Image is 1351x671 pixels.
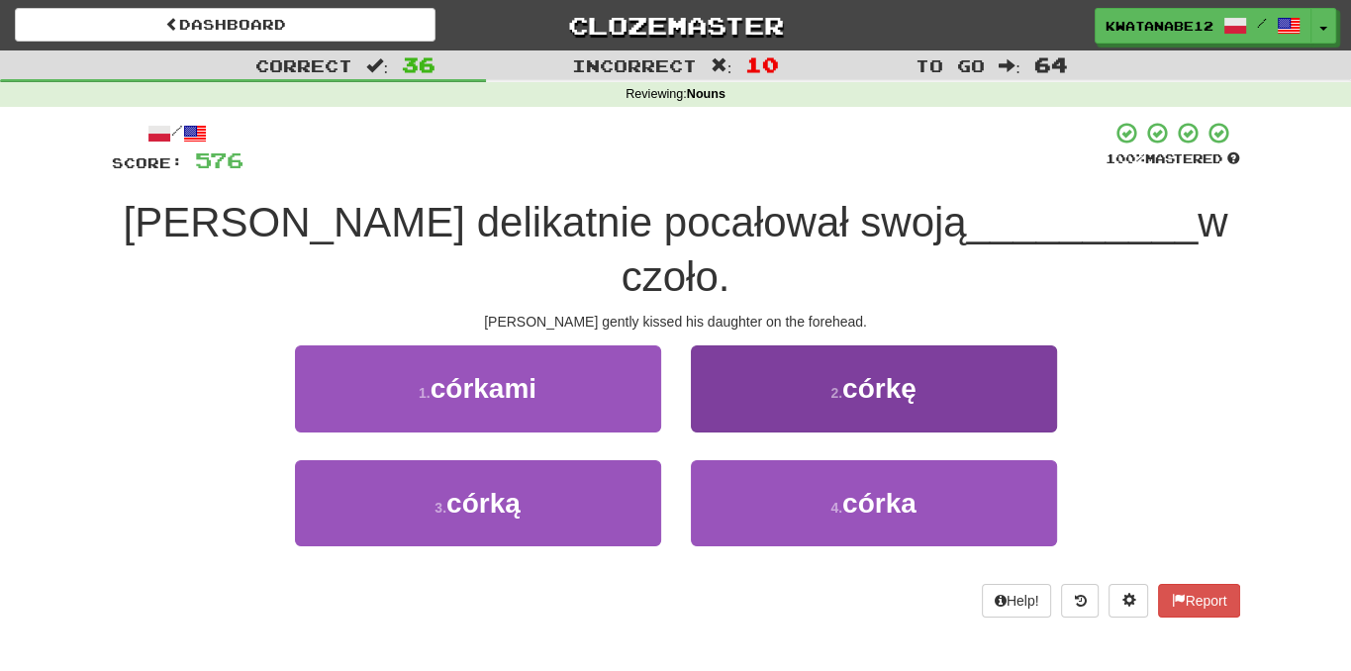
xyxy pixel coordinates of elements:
span: / [1257,16,1267,30]
span: 36 [402,52,435,76]
span: Score: [112,154,183,171]
small: 3 . [434,500,446,516]
button: Help! [982,584,1052,618]
div: / [112,121,243,145]
span: : [999,57,1020,74]
span: : [366,57,388,74]
span: kwatanabe12 [1106,17,1213,35]
span: córkę [842,373,917,404]
span: córkami [431,373,536,404]
span: : [711,57,732,74]
span: [PERSON_NAME] delikatnie pocałował swoją [124,199,967,245]
button: 1.córkami [295,345,661,431]
small: 1 . [419,385,431,401]
button: Round history (alt+y) [1061,584,1099,618]
a: Clozemaster [465,8,886,43]
span: córka [842,488,917,519]
small: 4 . [830,500,842,516]
span: 10 [745,52,779,76]
button: 3.córką [295,460,661,546]
span: córką [446,488,521,519]
small: 2 . [830,385,842,401]
div: Mastered [1106,150,1240,168]
button: 4.córka [691,460,1057,546]
strong: Nouns [687,87,725,101]
span: 100 % [1106,150,1145,166]
div: [PERSON_NAME] gently kissed his daughter on the forehead. [112,312,1240,332]
span: w czoło. [622,199,1228,300]
span: To go [916,55,985,75]
span: 576 [195,147,243,172]
span: Correct [255,55,352,75]
a: Dashboard [15,8,435,42]
button: Report [1158,584,1239,618]
button: 2.córkę [691,345,1057,431]
span: __________ [967,199,1199,245]
span: 64 [1034,52,1068,76]
span: Incorrect [572,55,697,75]
a: kwatanabe12 / [1095,8,1311,44]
